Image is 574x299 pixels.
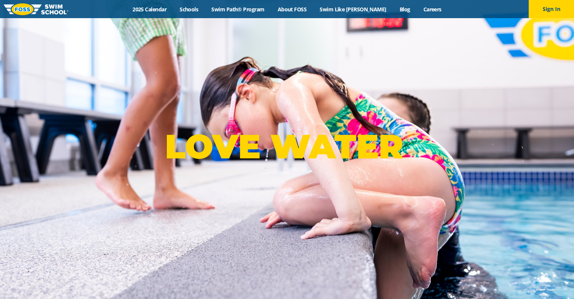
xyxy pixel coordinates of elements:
p: LOVE WATER [165,126,409,167]
a: Schools [173,6,205,13]
img: FOSS Swim School Logo [4,3,68,15]
a: Swim Path® Program [205,6,271,13]
a: About FOSS [271,6,313,13]
sup: ® [403,134,409,143]
a: Careers [417,6,448,13]
a: Blog [393,6,417,13]
a: 2025 Calendar [126,6,173,13]
a: Swim Like [PERSON_NAME] [313,6,393,13]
